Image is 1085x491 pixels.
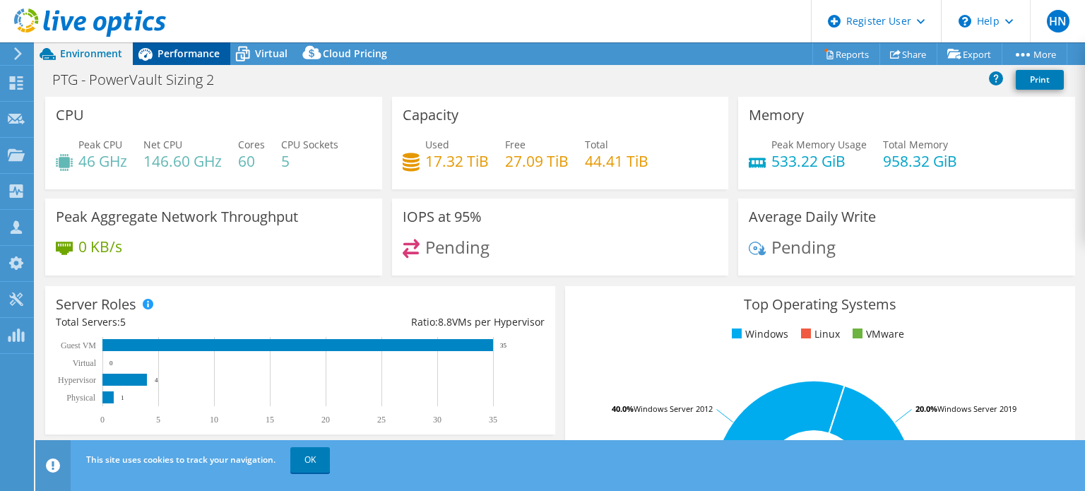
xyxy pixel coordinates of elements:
[1016,70,1064,90] a: Print
[425,235,490,259] span: Pending
[60,47,122,60] span: Environment
[73,358,97,368] text: Virtual
[121,394,124,401] text: 1
[438,315,452,329] span: 8.8
[500,342,507,349] text: 35
[771,153,867,169] h4: 533.22 GiB
[489,415,497,425] text: 35
[728,326,788,342] li: Windows
[321,415,330,425] text: 20
[78,239,122,254] h4: 0 KB/s
[612,403,634,414] tspan: 40.0%
[585,153,648,169] h4: 44.41 TiB
[143,153,222,169] h4: 146.60 GHz
[143,138,182,151] span: Net CPU
[56,107,84,123] h3: CPU
[1002,43,1067,65] a: More
[433,415,441,425] text: 30
[849,326,904,342] li: VMware
[100,415,105,425] text: 0
[798,326,840,342] li: Linux
[46,72,236,88] h1: PTG - PowerVault Sizing 2
[576,297,1065,312] h3: Top Operating Systems
[634,403,713,414] tspan: Windows Server 2012
[238,153,265,169] h4: 60
[959,15,971,28] svg: \n
[281,153,338,169] h4: 5
[915,403,937,414] tspan: 20.0%
[61,341,96,350] text: Guest VM
[1047,10,1069,32] span: HN
[109,360,113,367] text: 0
[377,415,386,425] text: 25
[78,138,122,151] span: Peak CPU
[771,235,836,259] span: Pending
[812,43,880,65] a: Reports
[323,47,387,60] span: Cloud Pricing
[56,209,298,225] h3: Peak Aggregate Network Throughput
[66,393,95,403] text: Physical
[937,403,1016,414] tspan: Windows Server 2019
[403,209,482,225] h3: IOPS at 95%
[879,43,937,65] a: Share
[585,138,608,151] span: Total
[505,153,569,169] h4: 27.09 TiB
[78,153,127,169] h4: 46 GHz
[937,43,1002,65] a: Export
[883,153,957,169] h4: 958.32 GiB
[255,47,287,60] span: Virtual
[749,209,876,225] h3: Average Daily Write
[771,138,867,151] span: Peak Memory Usage
[58,375,96,385] text: Hypervisor
[281,138,338,151] span: CPU Sockets
[56,314,300,330] div: Total Servers:
[86,454,275,466] span: This site uses cookies to track your navigation.
[290,447,330,473] a: OK
[120,315,126,329] span: 5
[266,415,274,425] text: 15
[158,47,220,60] span: Performance
[883,138,948,151] span: Total Memory
[56,297,136,312] h3: Server Roles
[425,153,489,169] h4: 17.32 TiB
[403,107,458,123] h3: Capacity
[238,138,265,151] span: Cores
[425,138,449,151] span: Used
[156,415,160,425] text: 5
[210,415,218,425] text: 10
[505,138,526,151] span: Free
[749,107,804,123] h3: Memory
[300,314,545,330] div: Ratio: VMs per Hypervisor
[155,377,158,384] text: 4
